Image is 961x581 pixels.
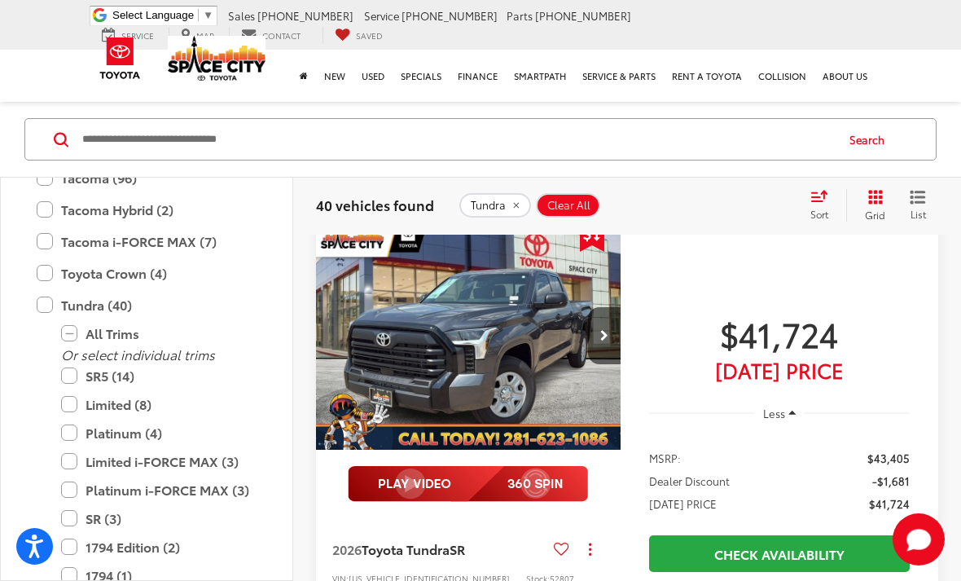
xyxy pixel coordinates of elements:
span: Saved [356,29,383,42]
label: Limited (8) [61,390,257,419]
button: Toggle Chat Window [893,513,945,566]
img: 2026 Toyota Tundra SR [315,221,622,451]
span: ▼ [203,9,213,21]
span: Sort [810,207,828,221]
span: $41,724 [869,495,910,512]
span: Get Price Drop Alert [580,221,604,252]
button: Less [755,398,804,428]
button: Grid View [846,189,897,222]
a: About Us [814,50,875,102]
span: Map [196,29,214,42]
span: [DATE] PRICE [649,495,717,512]
label: All Trims [61,319,257,348]
a: Map [169,27,226,44]
label: Tacoma Hybrid (2) [37,196,257,224]
a: Finance [450,50,506,102]
div: 2026 Toyota Tundra SR 0 [315,221,622,450]
img: full motion video [348,466,588,502]
a: 2026Toyota TundraSR [332,540,547,558]
label: SR5 (14) [61,362,257,390]
span: Toyota Tundra [362,539,450,558]
a: SmartPath [506,50,574,102]
button: Actions [576,535,604,563]
span: Tundra [471,199,506,212]
a: Select Language​ [112,9,213,21]
span: Parts [507,8,533,23]
span: Service [364,8,399,23]
span: Service [121,29,154,42]
span: [PHONE_NUMBER] [402,8,498,23]
i: Or select individual trims [61,345,215,363]
span: Sales [228,8,255,23]
label: Platinum i-FORCE MAX (3) [61,476,257,504]
a: Collision [750,50,814,102]
a: Used [353,50,393,102]
span: Dealer Discount [649,473,730,489]
span: dropdown dots [589,543,591,556]
span: 40 vehicles found [316,195,434,214]
span: SR [450,539,465,558]
label: Tacoma i-FORCE MAX (7) [37,227,257,256]
button: Next image [588,307,621,364]
label: Tacoma (96) [37,164,257,192]
button: Clear All [536,193,600,218]
a: Specials [393,50,450,102]
a: Rent a Toyota [664,50,750,102]
span: [DATE] Price [649,362,910,378]
span: Less [763,406,785,420]
span: MSRP: [649,450,681,466]
span: $41,724 [649,313,910,354]
img: Toyota [90,32,151,85]
button: Select sort value [802,189,846,222]
a: 2026 Toyota Tundra SR2026 Toyota Tundra SR2026 Toyota Tundra SR2026 Toyota Tundra SR [315,221,622,450]
span: ​ [198,9,199,21]
a: Home [292,50,316,102]
a: Contact [229,27,313,44]
label: SR (3) [61,504,257,533]
span: 2026 [332,539,362,558]
img: Space City Toyota [168,36,265,81]
label: 1794 Edition (2) [61,533,257,561]
a: My Saved Vehicles [323,27,395,44]
button: List View [897,189,938,222]
span: Contact [262,29,301,42]
span: -$1,681 [872,473,910,489]
a: Service & Parts [574,50,664,102]
a: New [316,50,353,102]
input: Search by Make, Model, or Keyword [81,120,834,159]
label: Platinum (4) [61,419,257,447]
label: Limited i-FORCE MAX (3) [61,447,257,476]
span: [PHONE_NUMBER] [535,8,631,23]
button: remove Tundra [459,193,531,218]
span: [PHONE_NUMBER] [257,8,353,23]
span: Grid [865,208,885,222]
span: Clear All [547,199,590,212]
span: $43,405 [867,450,910,466]
label: Tundra (40) [37,291,257,319]
span: Select Language [112,9,194,21]
label: Toyota Crown (4) [37,259,257,288]
a: Check Availability [649,535,910,572]
svg: Start Chat [893,513,945,566]
a: Service [90,27,166,44]
button: Search [834,119,908,160]
span: List [910,207,926,221]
